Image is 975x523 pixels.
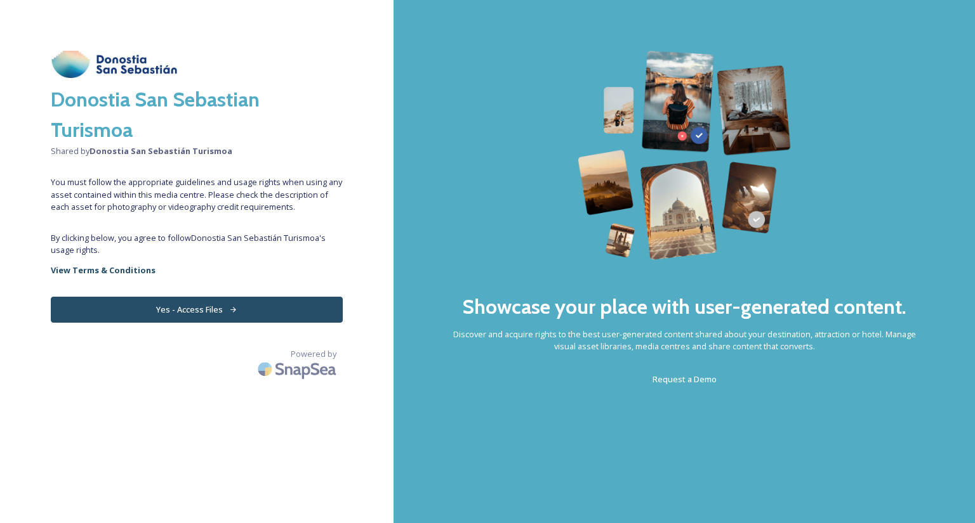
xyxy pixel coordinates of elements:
button: Yes - Access Files [51,297,343,323]
span: You must follow the appropriate guidelines and usage rights when using any asset contained within... [51,176,343,213]
span: Request a Demo [653,373,717,385]
span: By clicking below, you agree to follow Donostia San Sebastián Turismoa 's usage rights. [51,232,343,256]
strong: Donostia San Sebastián Turismoa [90,145,232,157]
img: download.jpeg [51,51,178,78]
img: 63b42ca75bacad526042e722_Group%20154-p-800.png [578,51,792,260]
span: Shared by [51,145,343,157]
a: View Terms & Conditions [51,262,343,278]
strong: View Terms & Conditions [51,264,156,276]
a: Request a Demo [653,371,717,387]
img: SnapSea Logo [254,354,343,384]
h2: Donostia San Sebastian Turismoa [51,84,343,145]
span: Discover and acquire rights to the best user-generated content shared about your destination, att... [444,328,924,352]
h2: Showcase your place with user-generated content. [462,292,906,322]
span: Powered by [291,348,336,360]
